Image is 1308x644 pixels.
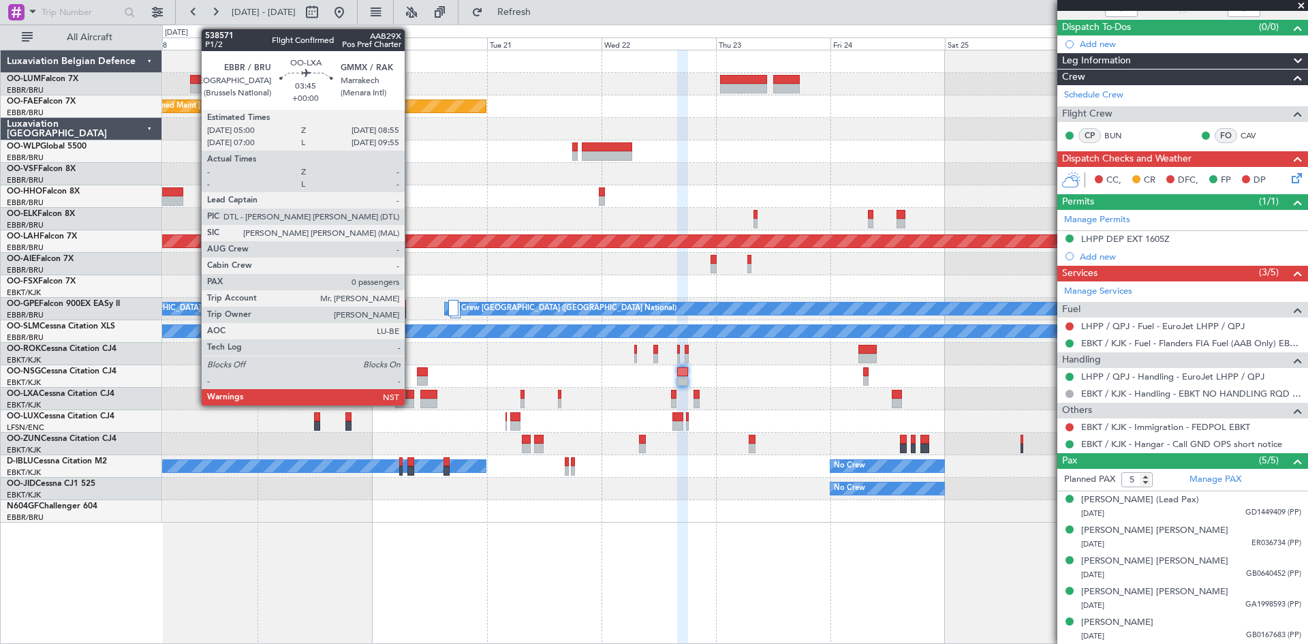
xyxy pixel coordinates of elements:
[7,220,44,230] a: EBBR/BRU
[7,175,44,185] a: EBBR/BRU
[35,33,144,42] span: All Aircraft
[7,265,44,275] a: EBBR/BRU
[232,6,296,18] span: [DATE] - [DATE]
[7,490,41,500] a: EBKT/KJK
[1251,538,1301,549] span: ER036734 (PP)
[7,142,87,151] a: OO-WLPGlobal 5500
[487,37,602,50] div: Tue 21
[1221,174,1231,187] span: FP
[7,390,39,398] span: OO-LXA
[7,85,44,95] a: EBBR/BRU
[1081,438,1282,450] a: EBKT / KJK - Hangar - Call GND OPS short notice
[1062,302,1080,318] span: Fuel
[1062,151,1192,167] span: Dispatch Checks and Weather
[7,333,44,343] a: EBBR/BRU
[834,478,865,499] div: No Crew
[7,435,116,443] a: OO-ZUNCessna Citation CJ4
[1062,20,1131,35] span: Dispatch To-Dos
[7,355,41,365] a: EBKT/KJK
[1064,213,1130,227] a: Manage Permits
[7,232,77,241] a: OO-LAHFalcon 7X
[7,412,114,420] a: OO-LUXCessna Citation CJ4
[1081,539,1104,549] span: [DATE]
[7,187,80,196] a: OO-HHOFalcon 8X
[1081,388,1301,399] a: EBKT / KJK - Handling - EBKT NO HANDLING RQD FOR CJ
[165,27,188,39] div: [DATE]
[1081,555,1228,568] div: [PERSON_NAME] [PERSON_NAME]
[7,300,39,308] span: OO-GPE
[7,165,76,173] a: OO-VSFFalcon 8X
[7,502,97,510] a: N604GFChallenger 604
[1078,128,1101,143] div: CP
[7,277,76,286] a: OO-FSXFalcon 7X
[834,456,865,476] div: No Crew
[7,435,41,443] span: OO-ZUN
[1104,129,1135,142] a: BUN
[1259,20,1279,34] span: (0/0)
[1064,473,1115,487] label: Planned PAX
[1062,53,1131,69] span: Leg Information
[7,322,40,331] span: OO-SLM
[7,75,78,83] a: OO-LUMFalcon 7X
[7,198,44,208] a: EBBR/BRU
[7,300,120,308] a: OO-GPEFalcon 900EX EASy II
[7,378,41,388] a: EBKT/KJK
[1081,508,1104,519] span: [DATE]
[7,75,41,83] span: OO-LUM
[7,288,41,298] a: EBKT/KJK
[1081,337,1301,349] a: EBKT / KJK - Fuel - Flanders FIA Fuel (AAB Only) EBKT / KJK
[1144,174,1155,187] span: CR
[7,165,38,173] span: OO-VSF
[7,210,75,218] a: OO-ELKFalcon 8X
[7,97,76,106] a: OO-FAEFalcon 7X
[7,108,44,118] a: EBBR/BRU
[7,480,35,488] span: OO-JID
[1081,616,1153,630] div: [PERSON_NAME]
[1062,194,1094,210] span: Permits
[486,7,543,17] span: Refresh
[1081,600,1104,611] span: [DATE]
[830,37,945,50] div: Fri 24
[7,277,38,286] span: OO-FSX
[7,310,44,320] a: EBBR/BRU
[7,457,33,465] span: D-IBLU
[602,37,716,50] div: Wed 22
[1081,320,1245,332] a: LHPP / QPJ - Fuel - EuroJet LHPP / QPJ
[1081,421,1250,433] a: EBKT / KJK - Immigration - FEDPOL EBKT
[143,37,258,50] div: Sat 18
[7,322,115,331] a: OO-SLMCessna Citation XLS
[1062,106,1112,122] span: Flight Crew
[7,153,44,163] a: EBBR/BRU
[7,480,95,488] a: OO-JIDCessna CJ1 525
[1081,570,1104,580] span: [DATE]
[1081,371,1264,382] a: LHPP / QPJ - Handling - EuroJet LHPP / QPJ
[1178,174,1198,187] span: DFC,
[89,298,317,319] div: No Crew [GEOGRAPHIC_DATA] ([GEOGRAPHIC_DATA] National)
[7,345,41,353] span: OO-ROK
[1245,507,1301,519] span: GD1449409 (PP)
[258,37,372,50] div: Sun 19
[1064,89,1123,102] a: Schedule Crew
[7,243,44,253] a: EBBR/BRU
[1241,129,1271,142] a: CAV
[7,400,41,410] a: EBKT/KJK
[42,2,120,22] input: Trip Number
[1106,174,1121,187] span: CC,
[1062,453,1077,469] span: Pax
[448,298,676,319] div: No Crew [GEOGRAPHIC_DATA] ([GEOGRAPHIC_DATA] National)
[7,367,41,375] span: OO-NSG
[7,445,41,455] a: EBKT/KJK
[1064,285,1132,298] a: Manage Services
[1245,599,1301,611] span: GA1998593 (PP)
[465,1,547,23] button: Refresh
[7,142,40,151] span: OO-WLP
[7,210,37,218] span: OO-ELK
[1062,266,1097,281] span: Services
[1081,524,1228,538] div: [PERSON_NAME] [PERSON_NAME]
[372,37,486,50] div: Mon 20
[1259,265,1279,279] span: (3/5)
[7,367,116,375] a: OO-NSGCessna Citation CJ4
[1062,403,1092,418] span: Others
[1246,568,1301,580] span: GB0640452 (PP)
[7,345,116,353] a: OO-ROKCessna Citation CJ4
